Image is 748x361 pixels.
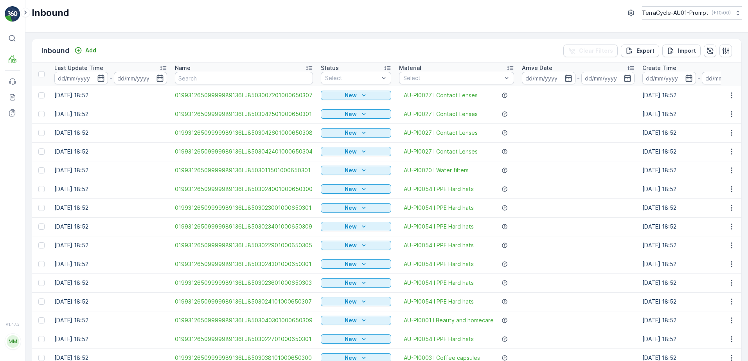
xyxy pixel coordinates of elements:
[563,45,618,57] button: Clear Filters
[522,64,552,72] p: Arrive Date
[71,46,99,55] button: Add
[5,322,20,327] span: v 1.47.3
[50,161,171,180] td: [DATE] 18:52
[399,64,421,72] p: Material
[403,74,502,82] p: Select
[175,241,313,249] a: 01993126509999989136LJ8503022901000650305
[404,298,474,306] a: AU-PI0054 I PPE Hard hats
[404,148,478,155] a: AU-PI0027 I Contact Lenses
[175,129,313,137] span: 01993126509999989136LJ8503042601000650308
[175,204,313,212] a: 01993126509999989136LJ8503023001000650301
[321,184,391,194] button: New
[404,260,474,268] span: AU-PI0054 I PPE Hard hats
[38,336,45,342] div: Toggle Row Selected
[577,73,580,83] p: -
[345,129,357,137] p: New
[321,91,391,100] button: New
[38,148,45,155] div: Toggle Row Selected
[345,110,357,118] p: New
[38,223,45,230] div: Toggle Row Selected
[321,259,391,269] button: New
[642,6,742,20] button: TerraCycle-AU01-Prompt(+10:00)
[404,129,478,137] span: AU-PI0027 I Contact Lenses
[321,128,391,138] button: New
[32,7,69,19] p: Inbound
[642,64,676,72] p: Create Time
[642,9,708,17] p: TerraCycle-AU01-Prompt
[41,45,70,56] p: Inbound
[678,47,696,55] p: Import
[404,279,474,287] a: AU-PI0054 I PPE Hard hats
[321,64,339,72] p: Status
[642,72,696,84] input: dd/mm/yyyy
[404,110,478,118] a: AU-PI0027 I Contact Lenses
[621,45,659,57] button: Export
[345,298,357,306] p: New
[637,47,654,55] p: Export
[110,73,112,83] p: -
[321,297,391,306] button: New
[662,45,701,57] button: Import
[38,92,45,98] div: Toggle Row Selected
[7,335,19,348] div: MM
[404,204,474,212] a: AU-PI0054 I PPE Hard hats
[175,279,313,287] a: 01993126509999989136LJ8503023601000650303
[50,255,171,273] td: [DATE] 18:52
[85,46,96,54] p: Add
[38,355,45,361] div: Toggle Row Selected
[345,166,357,174] p: New
[175,64,191,72] p: Name
[38,261,45,267] div: Toggle Row Selected
[50,292,171,311] td: [DATE] 18:52
[345,204,357,212] p: New
[345,260,357,268] p: New
[345,316,357,324] p: New
[321,109,391,119] button: New
[175,223,313,231] a: 01993126509999989136LJ8503023401000650309
[404,223,474,231] a: AU-PI0054 I PPE Hard hats
[175,185,313,193] a: 01993126509999989136LJ8503024001000650300
[175,110,313,118] a: 01993126509999989136LJ8503042501000650301
[50,236,171,255] td: [DATE] 18:52
[522,72,575,84] input: dd/mm/yyyy
[38,167,45,173] div: Toggle Row Selected
[404,185,474,193] span: AU-PI0054 I PPE Hard hats
[175,298,313,306] a: 01993126509999989136LJ8503024101000650307
[5,328,20,355] button: MM
[345,185,357,193] p: New
[345,241,357,249] p: New
[175,91,313,99] a: 01993126509999989136LJ8503007201000650307
[38,111,45,117] div: Toggle Row Selected
[175,316,313,324] span: 01993126509999989136LJ8503040301000650309
[175,166,313,174] a: 01993126509999989136LJ8503011501000650301
[579,47,613,55] p: Clear Filters
[404,91,478,99] a: AU-PI0027 I Contact Lenses
[50,273,171,292] td: [DATE] 18:52
[175,260,313,268] a: 01993126509999989136LJ8503024301000650301
[321,222,391,231] button: New
[712,10,731,16] p: ( +10:00 )
[345,335,357,343] p: New
[50,105,171,123] td: [DATE] 18:52
[38,242,45,248] div: Toggle Row Selected
[50,142,171,161] td: [DATE] 18:52
[175,335,313,343] a: 01993126509999989136LJ8503022701000650301
[321,316,391,325] button: New
[404,316,494,324] a: AU-PI0001 I Beauty and homecare
[404,241,474,249] a: AU-PI0054 I PPE Hard hats
[38,130,45,136] div: Toggle Row Selected
[321,278,391,288] button: New
[38,186,45,192] div: Toggle Row Selected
